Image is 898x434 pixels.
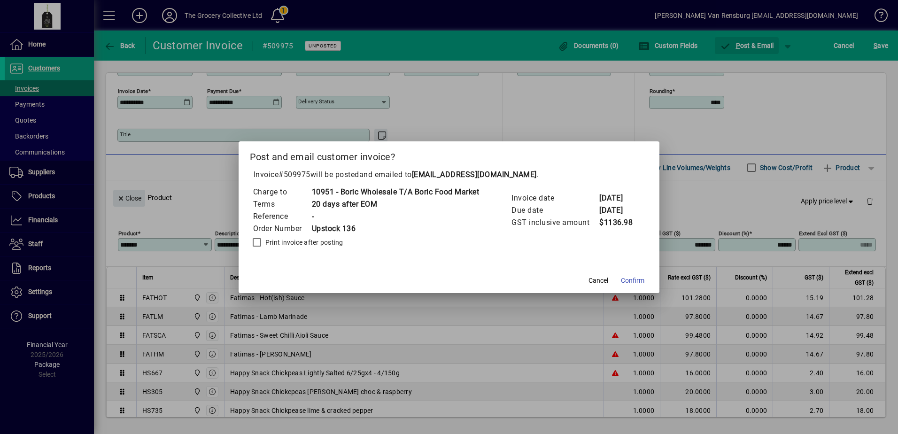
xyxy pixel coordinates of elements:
td: 10951 - Boric Wholesale T/A Boric Food Market [311,186,480,198]
td: 20 days after EOM [311,198,480,210]
b: [EMAIL_ADDRESS][DOMAIN_NAME] [412,170,537,179]
span: Cancel [588,276,608,286]
td: Order Number [253,223,311,235]
td: Reference [253,210,311,223]
h2: Post and email customer invoice? [239,141,660,169]
td: Due date [511,204,599,217]
span: #509975 [279,170,310,179]
td: Upstock 136 [311,223,480,235]
td: [DATE] [599,192,636,204]
td: Terms [253,198,311,210]
label: Print invoice after posting [263,238,343,247]
button: Cancel [583,272,613,289]
p: Invoice will be posted . [250,169,649,180]
td: Invoice date [511,192,599,204]
td: [DATE] [599,204,636,217]
td: - [311,210,480,223]
span: and emailed to [359,170,537,179]
button: Confirm [617,272,648,289]
td: GST inclusive amount [511,217,599,229]
td: $1136.98 [599,217,636,229]
span: Confirm [621,276,644,286]
td: Charge to [253,186,311,198]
